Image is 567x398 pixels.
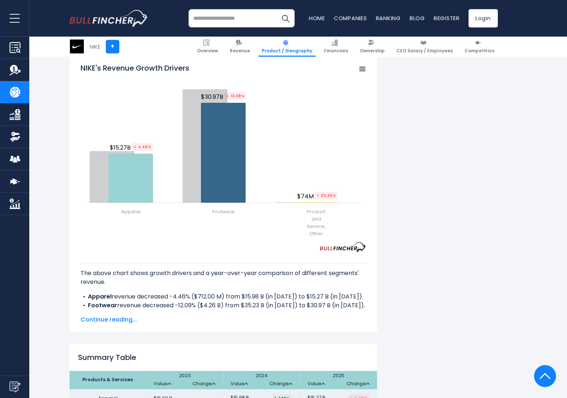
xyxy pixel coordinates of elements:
[81,292,366,301] li: revenue decreased -4.46% ($712.00 M) from $15.98 B (in [DATE]) to $15.27 B (in [DATE]).
[357,37,388,57] a: Ownership
[154,381,171,387] a: Value
[224,92,246,100] tspan: 12.09%
[393,37,456,57] a: CEO Salary / Employees
[258,37,316,57] a: Product / Geography
[201,92,247,101] span: $30.97B
[334,14,367,22] a: Companies
[81,310,366,327] li: revenue decreased -52.26% ($81.00 M) from $155.00 M (in [DATE]) to $74.00 M (in [DATE]).
[70,352,377,363] h2: Summary Table
[347,381,370,387] a: Change
[90,42,100,51] div: NIKE
[269,381,292,387] a: Change
[81,63,189,73] tspan: NIKE's Revenue Growth Drivers
[309,14,325,22] a: Home
[70,10,148,27] img: bullfincher logo
[300,371,377,389] th: 2025
[88,301,117,309] b: Footwear
[197,48,218,54] span: Overview
[212,208,235,215] span: Footwear
[121,208,141,215] span: Apparel
[106,40,119,53] a: +
[307,208,326,237] span: Product and Service, Other
[132,143,153,151] tspan: 4.46%
[223,371,300,389] th: 2024
[70,371,146,389] th: Products & Services
[410,14,425,22] a: Blog
[81,59,366,242] svg: NIKE's Revenue Growth Drivers
[360,48,385,54] span: Ownership
[276,9,295,27] button: Search
[461,37,498,57] a: Competitors
[297,192,339,201] span: $74M
[376,14,401,22] a: Ranking
[465,48,495,54] span: Competitors
[231,381,248,387] a: Value
[307,381,325,387] a: Value
[81,301,366,310] li: revenue decreased -12.09% ($4.26 B) from $35.23 B (in [DATE]) to $30.97 B (in [DATE]).
[434,14,460,22] a: Register
[315,192,337,199] tspan: 52.26%
[227,37,253,57] a: Revenue
[81,269,366,286] p: The above chart shows growth drivers and a year-over-year comparison of different segments' revenue.
[396,48,453,54] span: CEO Salary / Employees
[262,48,312,54] span: Product / Geography
[324,48,348,54] span: Financials
[193,381,216,387] a: Change
[230,48,250,54] span: Revenue
[146,371,223,389] th: 2023
[321,37,351,57] a: Financials
[469,9,498,27] a: Login
[88,310,169,318] b: Product and Service, Other
[88,292,112,301] b: Apparel
[194,37,221,57] a: Overview
[70,10,148,27] a: Go to homepage
[10,131,20,142] img: Ownership
[110,143,154,152] span: $15.27B
[70,40,84,53] img: NKE logo
[81,315,366,324] span: Continue reading...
